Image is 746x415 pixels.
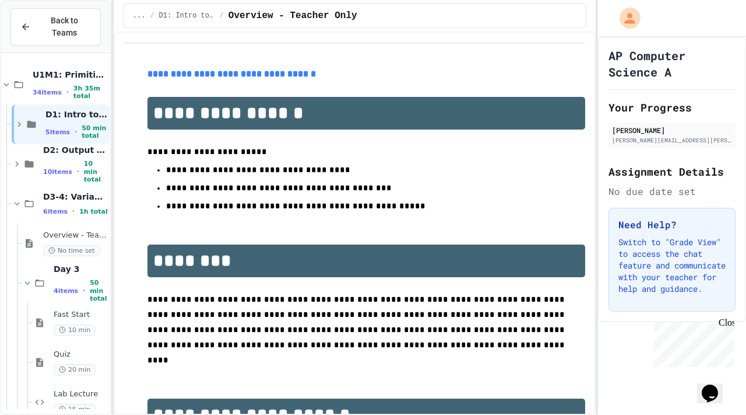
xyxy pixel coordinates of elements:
span: Overview - Teacher only [43,231,108,240]
span: 20 min [54,364,96,375]
span: / [220,11,224,20]
h3: Need Help? [618,218,726,232]
span: D3-4: Variables and Input [43,191,108,202]
span: • [66,88,69,97]
span: • [77,167,79,176]
span: Lab Lecture [54,389,108,399]
span: 3h 35m total [73,85,108,100]
span: 4 items [54,287,78,295]
span: D2: Output and Compiling Code [43,145,108,155]
p: Switch to "Grade View" to access the chat feature and communicate with your teacher for help and ... [618,236,726,295]
button: Back to Teams [10,8,101,46]
span: Quiz [54,350,108,360]
h2: Your Progress [608,99,736,116]
div: No due date set [608,184,736,198]
span: Overview - Teacher Only [228,9,357,23]
span: • [83,286,85,295]
span: 5 items [45,128,70,136]
span: • [75,127,77,137]
span: No time set [43,245,100,256]
div: My Account [607,5,643,32]
span: 15 min [54,404,96,415]
span: Back to Teams [38,15,91,39]
span: 10 min total [84,160,108,183]
span: 34 items [33,89,62,96]
span: ... [133,11,146,20]
span: 50 min total [90,279,108,302]
div: [PERSON_NAME][EMAIL_ADDRESS][PERSON_NAME][DOMAIN_NAME] [612,136,732,145]
span: U1M1: Primitives, Variables, Basic I/O [33,69,108,80]
span: 10 items [43,168,72,176]
h1: AP Computer Science A [608,47,736,80]
iframe: chat widget [697,368,734,403]
span: Fast Start [54,310,108,320]
span: D1: Intro to APCSA [45,109,108,120]
span: 10 min [54,325,96,336]
span: / [150,11,154,20]
span: 1h total [79,208,108,215]
h2: Assignment Details [608,163,736,180]
span: 50 min total [82,124,108,140]
iframe: chat widget [649,318,734,367]
div: [PERSON_NAME] [612,125,732,135]
span: Day 3 [54,264,108,274]
div: Chat with us now!Close [5,5,80,74]
span: D1: Intro to APCSA [159,11,215,20]
span: 6 items [43,208,68,215]
span: • [72,207,75,216]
